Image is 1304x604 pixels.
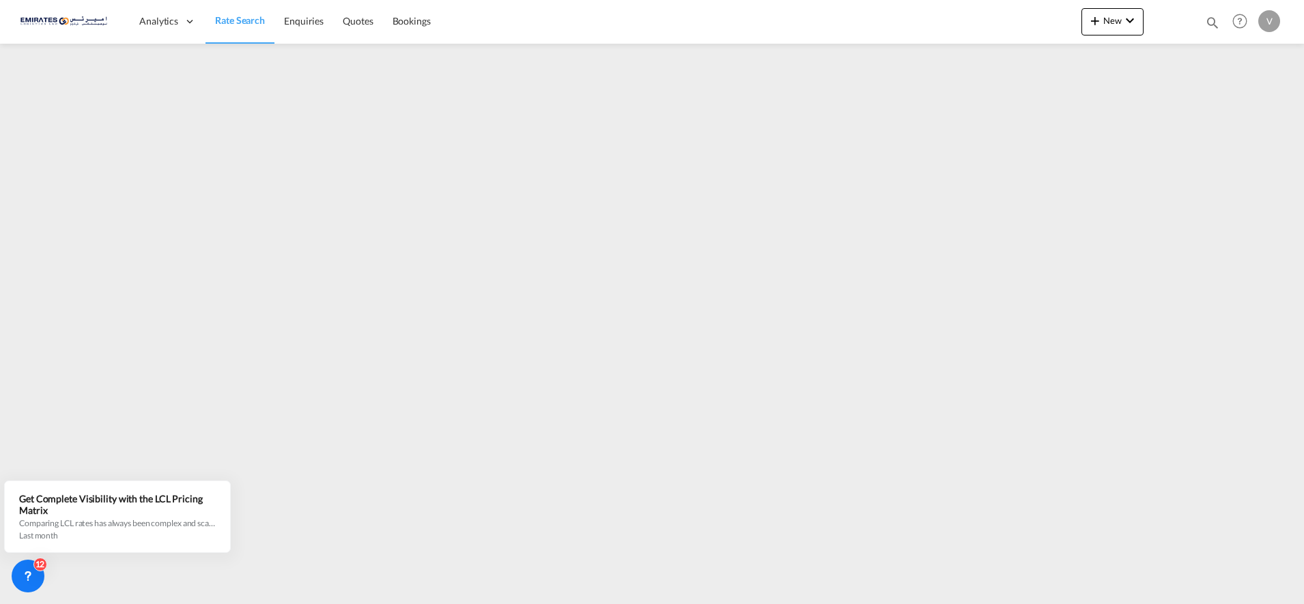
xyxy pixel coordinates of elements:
[139,14,178,28] span: Analytics
[1122,12,1138,29] md-icon: icon-chevron-down
[1205,15,1220,30] md-icon: icon-magnify
[1258,10,1280,32] div: V
[1228,10,1258,34] div: Help
[20,6,113,37] img: c67187802a5a11ec94275b5db69a26e6.png
[393,15,431,27] span: Bookings
[284,15,324,27] span: Enquiries
[343,15,373,27] span: Quotes
[1205,15,1220,35] div: icon-magnify
[1081,8,1144,35] button: icon-plus 400-fgNewicon-chevron-down
[1087,12,1103,29] md-icon: icon-plus 400-fg
[1228,10,1251,33] span: Help
[215,14,265,26] span: Rate Search
[1087,15,1138,26] span: New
